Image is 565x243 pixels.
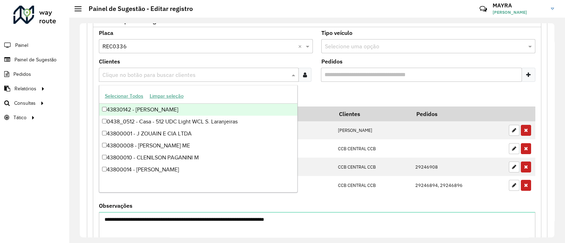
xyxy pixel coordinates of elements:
[411,107,505,121] th: Pedidos
[99,164,297,176] div: 43800014 - [PERSON_NAME]
[99,116,297,128] div: 0438_0512 - Casa - 512 UDC Light WCL S. Laranjeiras
[14,56,56,63] span: Painel de Sugestão
[334,158,411,176] td: CCB CENTRAL CCB
[321,57,343,66] label: Pedidos
[82,5,193,13] h2: Painel de Sugestão - Editar registro
[493,9,546,16] span: [PERSON_NAME]
[15,42,28,49] span: Painel
[13,71,31,78] span: Pedidos
[99,29,113,37] label: Placa
[99,85,298,193] ng-dropdown-panel: Options list
[99,140,297,152] div: 43800008 - [PERSON_NAME] ME
[105,18,159,24] span: Cliente para Recarga
[411,176,505,194] td: 29246894, 29246896
[334,121,411,140] td: [PERSON_NAME]
[14,85,36,92] span: Relatórios
[321,29,352,37] label: Tipo veículo
[334,107,411,121] th: Clientes
[493,2,546,9] h3: MAYRA
[13,114,26,121] span: Tático
[334,139,411,158] td: CCB CENTRAL CCB
[14,99,36,107] span: Consultas
[102,91,147,102] button: Selecionar Todos
[99,104,297,116] div: 43830142 - [PERSON_NAME]
[298,42,304,50] span: Clear all
[411,158,505,176] td: 29246908
[334,176,411,194] td: CCB CENTRAL CCB
[476,1,491,17] a: Contato Rápido
[99,57,120,66] label: Clientes
[99,128,297,140] div: 43800001 - J ZOUAIN E CIA LTDA
[99,201,132,210] label: Observações
[99,152,297,164] div: 43800010 - CLENILSON PAGANINI M
[147,91,187,102] button: Limpar seleção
